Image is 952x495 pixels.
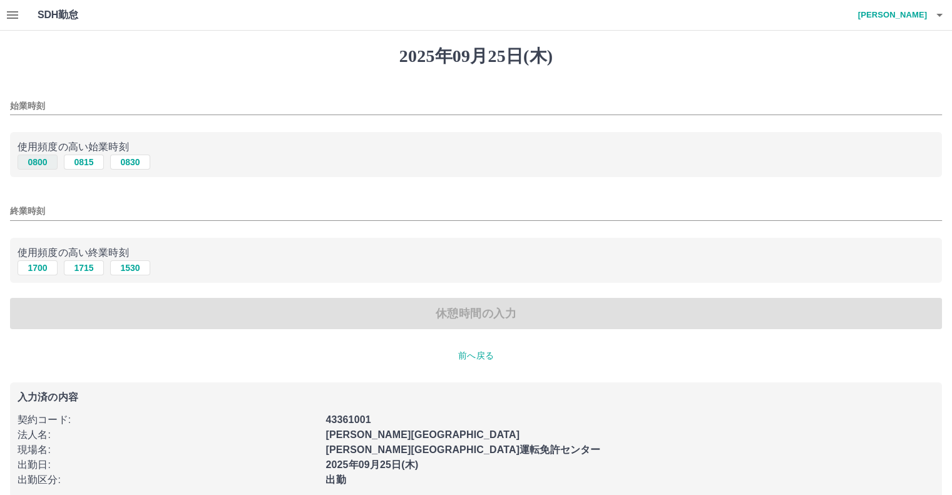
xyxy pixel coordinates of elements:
b: [PERSON_NAME][GEOGRAPHIC_DATA] [325,429,520,440]
b: 2025年09月25日(木) [325,459,418,470]
button: 1715 [64,260,104,275]
button: 1530 [110,260,150,275]
b: [PERSON_NAME][GEOGRAPHIC_DATA]運転免許センター [325,444,600,455]
p: 前へ戻る [10,349,942,362]
button: 1700 [18,260,58,275]
h1: 2025年09月25日(木) [10,46,942,67]
p: 使用頻度の高い始業時刻 [18,140,934,155]
p: 出勤日 : [18,457,318,472]
p: 現場名 : [18,442,318,457]
b: 43361001 [325,414,371,425]
button: 0830 [110,155,150,170]
button: 0815 [64,155,104,170]
b: 出勤 [325,474,345,485]
p: 使用頻度の高い終業時刻 [18,245,934,260]
p: 法人名 : [18,427,318,442]
p: 契約コード : [18,412,318,427]
p: 入力済の内容 [18,392,934,402]
button: 0800 [18,155,58,170]
p: 出勤区分 : [18,472,318,487]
